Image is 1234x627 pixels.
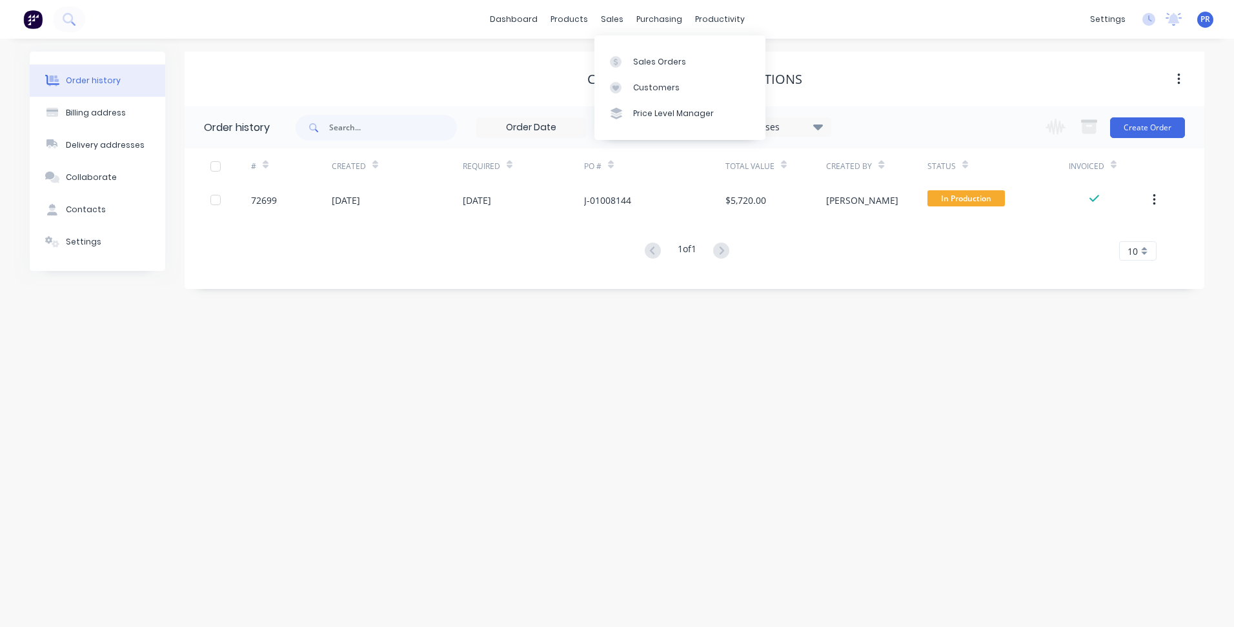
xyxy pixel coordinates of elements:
button: Billing address [30,97,165,129]
div: Created [332,161,366,172]
span: 10 [1128,244,1138,258]
div: Required [463,161,500,172]
div: Status [927,148,1069,184]
img: Factory [23,10,43,29]
div: Order history [66,75,121,86]
button: Order history [30,65,165,97]
div: Order history [204,120,270,135]
div: Created By [826,161,872,172]
a: Sales Orders [594,48,765,74]
div: Created By [826,148,927,184]
div: [DATE] [332,194,360,207]
a: dashboard [483,10,544,29]
input: Order Date [477,118,585,137]
div: Contacts [66,204,106,215]
div: Customers [633,82,680,94]
div: J-01008144 [584,194,631,207]
div: [DATE] [463,194,491,207]
span: In Production [927,190,1005,206]
div: PO # [584,161,602,172]
input: Search... [329,115,457,141]
div: Status [927,161,956,172]
div: [PERSON_NAME] [826,194,898,207]
a: Price Level Manager [594,101,765,126]
div: 1 of 1 [678,242,696,261]
div: Price Level Manager [633,108,714,119]
div: purchasing [630,10,689,29]
div: Collaborate [66,172,117,183]
button: Delivery addresses [30,129,165,161]
div: products [544,10,594,29]
div: Billing address [66,107,126,119]
div: Total Value [725,161,774,172]
div: # [251,161,256,172]
button: Create Order [1110,117,1185,138]
div: 17 Statuses [722,120,831,134]
div: Total Value [725,148,826,184]
div: Settings [66,236,101,248]
div: 72699 [251,194,277,207]
button: Collaborate [30,161,165,194]
button: Settings [30,226,165,258]
div: Delivery addresses [66,139,145,151]
div: Invoiced [1069,148,1149,184]
span: PR [1200,14,1210,25]
button: Contacts [30,194,165,226]
div: Cash Sale - MVH Constructions [587,72,802,87]
a: Customers [594,75,765,101]
div: Invoiced [1069,161,1104,172]
div: $5,720.00 [725,194,766,207]
div: Sales Orders [633,56,686,68]
div: productivity [689,10,751,29]
div: settings [1084,10,1132,29]
div: sales [594,10,630,29]
div: Required [463,148,584,184]
div: # [251,148,332,184]
div: Created [332,148,463,184]
div: PO # [584,148,725,184]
